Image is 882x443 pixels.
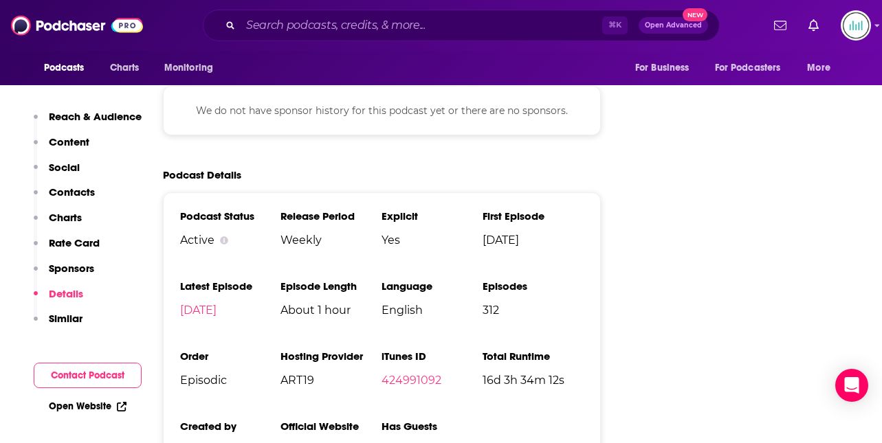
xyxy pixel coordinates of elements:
button: open menu [626,55,707,81]
h3: Order [180,350,281,363]
div: Active [180,234,281,247]
a: 424991092 [382,374,441,387]
button: Similar [34,312,82,337]
button: Open AdvancedNew [639,17,708,34]
div: Open Intercom Messenger [835,369,868,402]
p: Details [49,287,83,300]
p: Charts [49,211,82,224]
h3: iTunes ID [382,350,483,363]
span: Open Advanced [645,22,702,29]
button: Details [34,287,83,313]
span: More [807,58,830,78]
button: open menu [34,55,102,81]
h3: Release Period [280,209,382,223]
span: About 1 hour [280,304,382,317]
h3: Total Runtime [483,350,584,363]
p: Social [49,161,80,174]
p: Rate Card [49,236,100,249]
a: Charts [101,55,148,81]
button: Reach & Audience [34,110,142,135]
h3: Language [382,280,483,293]
span: 312 [483,304,584,317]
button: open menu [706,55,801,81]
button: open menu [797,55,848,81]
span: ART19 [280,374,382,387]
span: Episodic [180,374,281,387]
span: [DATE] [483,234,584,247]
p: Sponsors [49,262,94,275]
button: Charts [34,211,82,236]
a: Show notifications dropdown [803,14,824,37]
h3: Episode Length [280,280,382,293]
input: Search podcasts, credits, & more... [241,14,602,36]
h2: Podcast Details [163,168,241,181]
span: 16d 3h 34m 12s [483,374,584,387]
h3: Created by [180,420,281,433]
h3: Podcast Status [180,209,281,223]
button: open menu [155,55,231,81]
button: Content [34,135,89,161]
button: Contacts [34,185,95,211]
p: Content [49,135,89,148]
p: Reach & Audience [49,110,142,123]
button: Rate Card [34,236,100,262]
span: Monitoring [164,58,213,78]
span: English [382,304,483,317]
h3: First Episode [483,209,584,223]
span: Podcasts [44,58,85,78]
h3: Explicit [382,209,483,223]
button: Contact Podcast [34,363,142,388]
p: Contacts [49,185,95,198]
span: ⌘ K [602,16,628,34]
a: [DATE] [180,304,217,317]
p: We do not have sponsor history for this podcast yet or there are no sponsors. [180,103,584,118]
span: Yes [382,234,483,247]
a: Open Website [49,400,126,412]
span: For Business [635,58,690,78]
span: Logged in as podglomerate [841,10,871,41]
h3: Official Website [280,420,382,433]
a: Show notifications dropdown [769,14,792,37]
button: Sponsors [34,262,94,287]
img: User Profile [841,10,871,41]
img: Podchaser - Follow, Share and Rate Podcasts [11,12,143,38]
span: For Podcasters [715,58,781,78]
h3: Latest Episode [180,280,281,293]
div: Search podcasts, credits, & more... [203,10,720,41]
h3: Has Guests [382,420,483,433]
button: Show profile menu [841,10,871,41]
h3: Episodes [483,280,584,293]
span: Charts [110,58,140,78]
button: Social [34,161,80,186]
h3: Hosting Provider [280,350,382,363]
span: New [683,8,707,21]
span: Weekly [280,234,382,247]
p: Similar [49,312,82,325]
